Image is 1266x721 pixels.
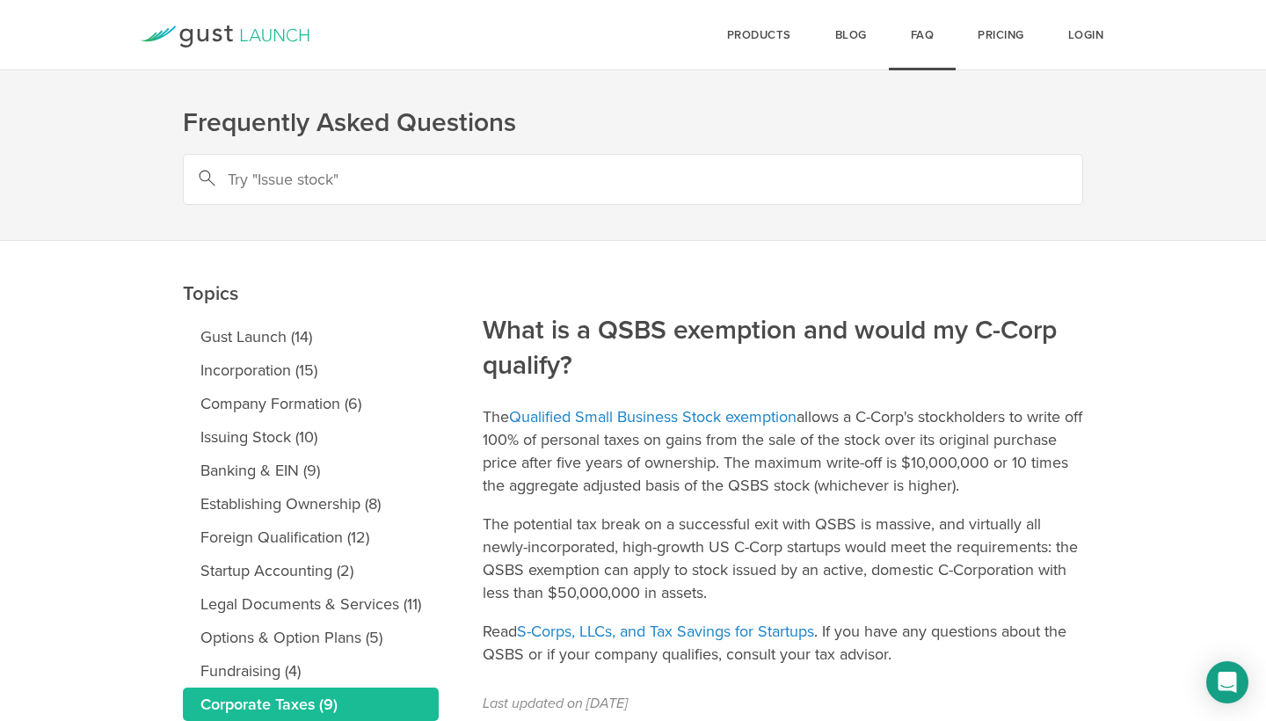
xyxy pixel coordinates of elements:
h2: What is a QSBS exemption and would my C-Corp qualify? [483,194,1083,383]
a: Legal Documents & Services (11) [183,587,439,621]
a: Fundraising (4) [183,654,439,688]
p: Last updated on [DATE] [483,692,1083,715]
a: Qualified Small Business Stock exemption [509,407,797,426]
a: Company Formation (6) [183,387,439,420]
a: Banking & EIN (9) [183,454,439,487]
a: Corporate Taxes (9) [183,688,439,721]
h2: Topics [183,157,439,311]
a: Foreign Qualification (12) [183,521,439,554]
a: Establishing Ownership (8) [183,487,439,521]
a: Gust Launch (14) [183,320,439,353]
a: Options & Option Plans (5) [183,621,439,654]
p: The allows a C-Corp's stockholders to write off 100% of personal taxes on gains from the sale of ... [483,405,1083,497]
input: Try "Issue stock" [183,154,1083,205]
a: Incorporation (15) [183,353,439,387]
a: S-Corps, LLCs, and Tax Savings for Startups [517,622,814,641]
div: Open Intercom Messenger [1206,661,1248,703]
a: Issuing Stock (10) [183,420,439,454]
h1: Frequently Asked Questions [183,106,1083,141]
a: Startup Accounting (2) [183,554,439,587]
p: The potential tax break on a successful exit with QSBS is massive, and virtually all newly-incorp... [483,513,1083,604]
p: Read . If you have any questions about the QSBS or if your company qualifies, consult your tax ad... [483,620,1083,666]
